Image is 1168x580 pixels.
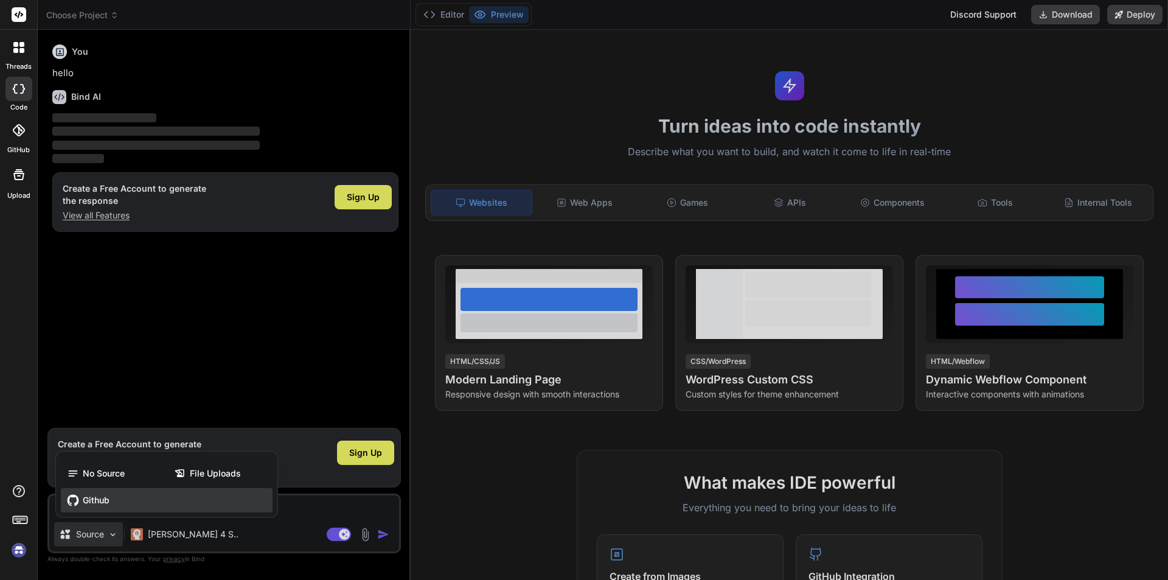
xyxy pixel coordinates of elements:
[5,61,32,72] label: threads
[7,190,30,201] label: Upload
[9,540,29,561] img: signin
[10,102,27,113] label: code
[83,494,109,506] span: Github
[190,467,241,480] span: File Uploads
[83,467,125,480] span: No Source
[7,145,30,155] label: GitHub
